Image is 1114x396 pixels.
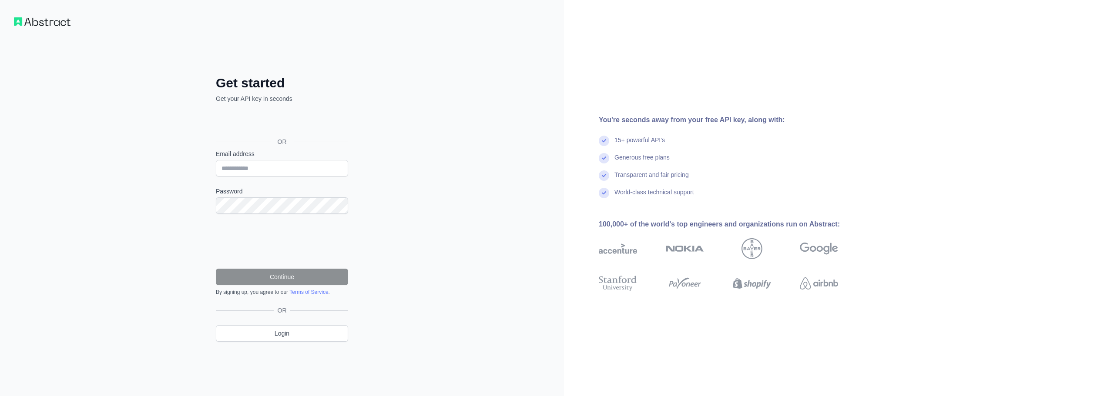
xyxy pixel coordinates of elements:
[599,188,609,198] img: check mark
[216,325,348,342] a: Login
[599,238,637,259] img: accenture
[614,136,665,153] div: 15+ powerful API's
[216,269,348,285] button: Continue
[614,170,689,188] div: Transparent and fair pricing
[614,188,694,205] div: World-class technical support
[666,274,704,293] img: payoneer
[800,274,838,293] img: airbnb
[599,115,866,125] div: You're seconds away from your free API key, along with:
[216,187,348,196] label: Password
[599,136,609,146] img: check mark
[216,75,348,91] h2: Get started
[614,153,670,170] div: Generous free plans
[14,17,70,26] img: Workflow
[211,113,351,132] iframe: Bejelentkezés Google-fiókkal gomb
[289,289,328,295] a: Terms of Service
[800,238,838,259] img: google
[216,94,348,103] p: Get your API key in seconds
[599,274,637,293] img: stanford university
[274,306,290,315] span: OR
[733,274,771,293] img: shopify
[216,150,348,158] label: Email address
[666,238,704,259] img: nokia
[216,224,348,258] iframe: reCAPTCHA
[599,170,609,181] img: check mark
[742,238,762,259] img: bayer
[216,289,348,296] div: By signing up, you agree to our .
[271,137,294,146] span: OR
[599,219,866,230] div: 100,000+ of the world's top engineers and organizations run on Abstract:
[599,153,609,163] img: check mark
